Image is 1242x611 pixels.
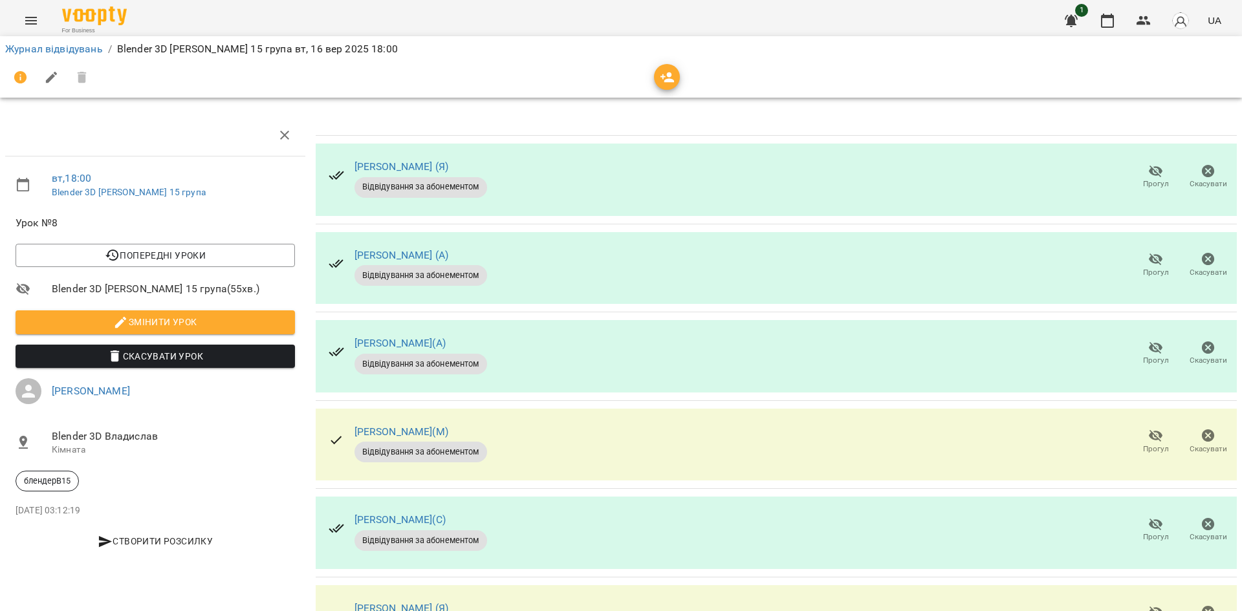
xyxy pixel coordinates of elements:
[1129,159,1182,195] button: Прогул
[52,429,295,444] span: Blender 3D Владислав
[1143,444,1169,455] span: Прогул
[354,535,487,546] span: Відвідування за абонементом
[354,181,487,193] span: Відвідування за абонементом
[62,27,127,35] span: For Business
[108,41,112,57] li: /
[354,270,487,281] span: Відвідування за абонементом
[52,281,295,297] span: Blender 3D [PERSON_NAME] 15 група ( 55 хв. )
[26,314,285,330] span: Змінити урок
[117,41,398,57] p: Blender 3D [PERSON_NAME] 15 група вт, 16 вер 2025 18:00
[354,337,446,349] a: [PERSON_NAME](А)
[5,41,1237,57] nav: breadcrumb
[52,187,206,197] a: Blender 3D [PERSON_NAME] 15 група
[1129,336,1182,372] button: Прогул
[26,248,285,263] span: Попередні уроки
[16,530,295,553] button: Створити розсилку
[16,475,78,487] span: блендерВ15
[21,533,290,549] span: Створити розсилку
[354,160,449,173] a: [PERSON_NAME] (Я)
[1143,178,1169,189] span: Прогул
[1075,4,1088,17] span: 1
[1143,267,1169,278] span: Прогул
[1190,444,1227,455] span: Скасувати
[52,385,130,397] a: [PERSON_NAME]
[1203,8,1226,32] button: UA
[5,43,103,55] a: Журнал відвідувань
[1143,355,1169,366] span: Прогул
[354,446,487,458] span: Відвідування за абонементом
[1171,12,1190,30] img: avatar_s.png
[1129,247,1182,283] button: Прогул
[1190,355,1227,366] span: Скасувати
[1129,424,1182,460] button: Прогул
[1143,531,1169,542] span: Прогул
[52,172,91,184] a: вт , 18:00
[52,444,295,456] p: Кімната
[16,504,295,517] p: [DATE] 03:12:19
[16,310,295,334] button: Змінити урок
[16,5,47,36] button: Menu
[16,345,295,368] button: Скасувати Урок
[16,471,79,491] div: блендерВ15
[62,6,127,25] img: Voopty Logo
[16,215,295,231] span: Урок №8
[354,249,449,261] a: [PERSON_NAME] (А)
[1208,14,1221,27] span: UA
[26,348,285,364] span: Скасувати Урок
[1182,512,1234,548] button: Скасувати
[354,425,448,438] a: [PERSON_NAME](М)
[354,358,487,370] span: Відвідування за абонементом
[1129,512,1182,548] button: Прогул
[1182,247,1234,283] button: Скасувати
[354,513,446,526] a: [PERSON_NAME](С)
[1182,424,1234,460] button: Скасувати
[1190,267,1227,278] span: Скасувати
[1190,531,1227,542] span: Скасувати
[1190,178,1227,189] span: Скасувати
[1182,336,1234,372] button: Скасувати
[16,244,295,267] button: Попередні уроки
[1182,159,1234,195] button: Скасувати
